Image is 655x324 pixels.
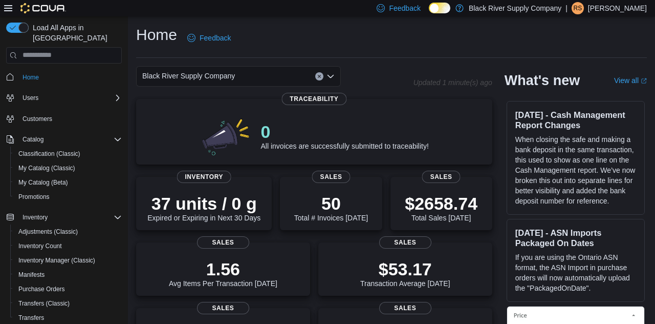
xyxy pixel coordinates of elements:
[379,236,431,249] span: Sales
[614,76,647,85] a: View allExternal link
[326,72,335,80] button: Open list of options
[14,191,122,203] span: Promotions
[14,162,122,174] span: My Catalog (Classic)
[641,78,647,84] svg: External link
[2,210,126,225] button: Inventory
[2,132,126,147] button: Catalog
[14,191,54,203] a: Promotions
[515,110,636,130] h3: [DATE] - Cash Management Report Changes
[574,2,582,14] span: RS
[2,111,126,126] button: Customers
[18,211,52,224] button: Inventory
[23,73,39,82] span: Home
[200,33,231,43] span: Feedback
[14,226,122,238] span: Adjustments (Classic)
[2,70,126,85] button: Home
[572,2,584,14] div: Robert Swatsworth
[18,193,50,201] span: Promotions
[10,296,126,311] button: Transfers (Classic)
[14,162,79,174] a: My Catalog (Classic)
[405,193,477,222] div: Total Sales [DATE]
[14,226,82,238] a: Adjustments (Classic)
[360,259,450,279] p: $53.17
[18,112,122,125] span: Customers
[18,71,43,84] a: Home
[169,259,277,279] p: 1.56
[10,239,126,253] button: Inventory Count
[10,282,126,296] button: Purchase Orders
[18,299,70,308] span: Transfers (Classic)
[14,148,122,160] span: Classification (Classic)
[14,283,69,295] a: Purchase Orders
[261,121,429,142] p: 0
[200,115,253,156] img: 0
[23,94,38,102] span: Users
[14,283,122,295] span: Purchase Orders
[294,193,368,214] p: 50
[429,3,450,13] input: Dark Mode
[147,193,260,214] p: 37 units / 0 g
[14,312,48,324] a: Transfers
[14,148,84,160] a: Classification (Classic)
[515,228,636,248] h3: [DATE] - ASN Imports Packaged On Dates
[29,23,122,43] span: Load All Apps in [GEOGRAPHIC_DATA]
[177,171,231,183] span: Inventory
[14,254,99,267] a: Inventory Manager (Classic)
[515,252,636,293] p: If you are using the Ontario ASN format, the ASN Import in purchase orders will now automatically...
[18,164,75,172] span: My Catalog (Classic)
[18,113,56,125] a: Customers
[14,240,122,252] span: Inventory Count
[183,28,235,48] a: Feedback
[10,175,126,190] button: My Catalog (Beta)
[142,70,235,82] span: Black River Supply Company
[2,91,126,105] button: Users
[261,121,429,150] div: All invoices are successfully submitted to traceability!
[14,269,122,281] span: Manifests
[14,269,49,281] a: Manifests
[18,178,68,187] span: My Catalog (Beta)
[565,2,567,14] p: |
[136,25,177,45] h1: Home
[405,193,477,214] p: $2658.74
[389,3,420,13] span: Feedback
[10,268,126,282] button: Manifests
[294,193,368,222] div: Total # Invoices [DATE]
[18,133,48,146] button: Catalog
[469,2,561,14] p: Black River Supply Company
[515,134,636,206] p: When closing the safe and making a bank deposit in the same transaction, this used to show as one...
[413,78,492,87] p: Updated 1 minute(s) ago
[588,2,647,14] p: [PERSON_NAME]
[18,211,122,224] span: Inventory
[18,92,122,104] span: Users
[18,271,45,279] span: Manifests
[18,133,122,146] span: Catalog
[23,115,52,123] span: Customers
[10,225,126,239] button: Adjustments (Classic)
[18,150,80,158] span: Classification (Classic)
[169,259,277,288] div: Avg Items Per Transaction [DATE]
[18,242,62,250] span: Inventory Count
[14,176,122,189] span: My Catalog (Beta)
[197,302,249,314] span: Sales
[312,171,351,183] span: Sales
[315,72,323,80] button: Clear input
[20,3,66,13] img: Cova
[281,93,346,105] span: Traceability
[422,171,461,183] span: Sales
[23,213,48,221] span: Inventory
[18,92,42,104] button: Users
[429,13,429,14] span: Dark Mode
[10,147,126,161] button: Classification (Classic)
[147,193,260,222] div: Expired or Expiring in Next 30 Days
[14,254,122,267] span: Inventory Manager (Classic)
[379,302,431,314] span: Sales
[14,240,66,252] a: Inventory Count
[23,135,43,144] span: Catalog
[18,228,78,236] span: Adjustments (Classic)
[14,297,122,310] span: Transfers (Classic)
[18,256,95,265] span: Inventory Manager (Classic)
[18,71,122,84] span: Home
[14,176,72,189] a: My Catalog (Beta)
[14,297,74,310] a: Transfers (Classic)
[505,72,580,89] h2: What's new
